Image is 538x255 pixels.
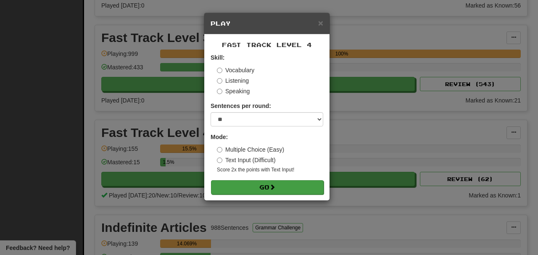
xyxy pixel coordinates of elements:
input: Listening [217,78,222,84]
strong: Skill: [211,54,224,61]
label: Speaking [217,87,250,95]
button: Close [318,18,323,27]
input: Multiple Choice (Easy) [217,147,222,152]
button: Go [211,180,324,195]
span: × [318,18,323,28]
label: Listening [217,76,249,85]
input: Speaking [217,89,222,94]
input: Vocabulary [217,68,222,73]
strong: Mode: [211,134,228,140]
h5: Play [211,19,323,28]
label: Vocabulary [217,66,254,74]
label: Multiple Choice (Easy) [217,145,284,154]
span: Fast Track Level 4 [222,41,312,48]
small: Score 2x the points with Text Input ! [217,166,323,174]
label: Sentences per round: [211,102,271,110]
label: Text Input (Difficult) [217,156,276,164]
input: Text Input (Difficult) [217,158,222,163]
